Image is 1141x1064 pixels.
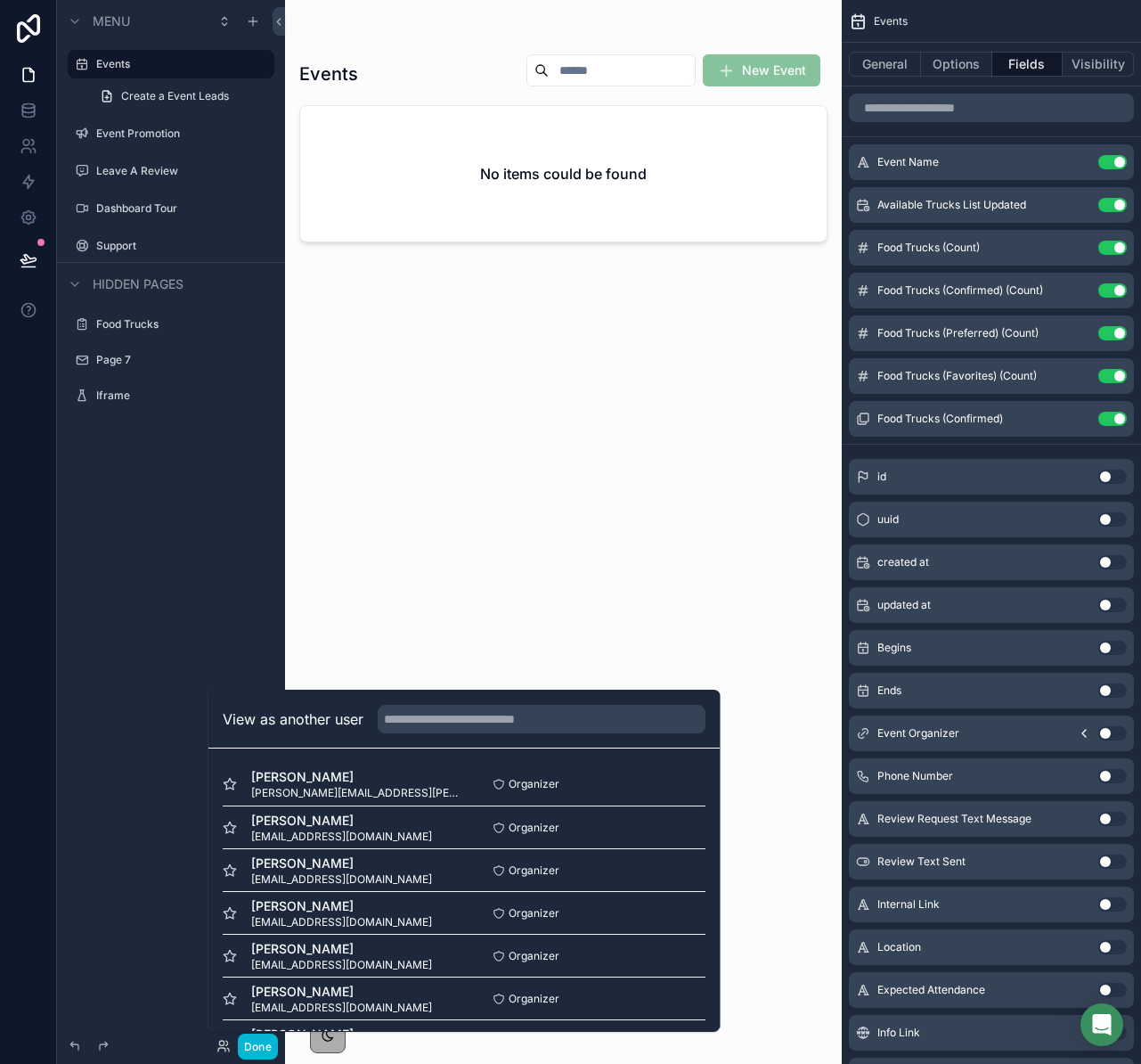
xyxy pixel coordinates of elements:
span: Organizer [509,821,559,835]
span: Organizer [509,777,559,791]
span: [PERSON_NAME] [251,897,432,915]
span: Organizer [509,992,559,1006]
label: Event Promotion [96,127,271,141]
span: Begins [877,641,911,655]
a: Create a Event Leads [89,82,274,110]
span: [PERSON_NAME] [251,983,432,1001]
span: Location [877,940,921,954]
label: Support [96,239,271,253]
button: General [849,52,921,77]
label: Page 7 [96,353,271,367]
span: [PERSON_NAME] [251,812,432,830]
span: [PERSON_NAME] [251,940,432,958]
span: Events [874,14,908,29]
span: Expected Attendance [877,983,985,997]
span: Review Text Sent [877,855,966,869]
label: Events [96,57,264,71]
span: Organizer [509,863,559,878]
div: Open Intercom Messenger [1080,1003,1123,1046]
span: [PERSON_NAME][EMAIL_ADDRESS][PERSON_NAME][DOMAIN_NAME] [251,786,464,800]
button: Done [238,1034,278,1060]
button: Options [921,52,992,77]
span: Food Trucks (Confirmed) [877,412,1003,426]
span: [EMAIL_ADDRESS][DOMAIN_NAME] [251,958,432,972]
label: Iframe [96,389,271,403]
span: Review Request Text Message [877,812,1031,826]
span: [EMAIL_ADDRESS][DOMAIN_NAME] [251,830,432,844]
button: Visibility [1063,52,1134,77]
span: [EMAIL_ADDRESS][DOMAIN_NAME] [251,915,432,929]
label: Food Trucks [96,317,271,331]
span: Info Link [877,1026,920,1040]
span: Hidden pages [93,275,183,293]
span: updated at [877,598,931,612]
span: Food Trucks (Favorites) (Count) [877,369,1037,383]
span: Event Name [877,155,939,169]
span: [PERSON_NAME] [251,1026,432,1044]
span: uuid [877,512,899,527]
span: [PERSON_NAME] [251,855,432,872]
span: Internal Link [877,897,940,912]
span: Food Trucks (Preferred) (Count) [877,326,1039,340]
span: created at [877,555,929,569]
span: Create a Event Leads [121,89,229,103]
span: Food Trucks (Confirmed) (Count) [877,283,1043,298]
span: Ends [877,683,901,698]
label: Leave A Review [96,164,271,178]
span: Event Organizer [877,726,959,741]
span: id [877,470,886,484]
label: Dashboard Tour [96,201,271,216]
span: Phone Number [877,769,953,783]
span: Organizer [509,949,559,963]
button: Fields [992,52,1064,77]
span: [EMAIL_ADDRESS][DOMAIN_NAME] [251,1001,432,1015]
span: Available Trucks List Updated [877,198,1026,212]
span: [EMAIL_ADDRESS][DOMAIN_NAME] [251,872,432,887]
span: Menu [93,12,130,30]
h2: View as another user [223,708,363,730]
span: Organizer [509,906,559,921]
span: Food Trucks (Count) [877,241,980,255]
span: [PERSON_NAME] [251,768,464,786]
